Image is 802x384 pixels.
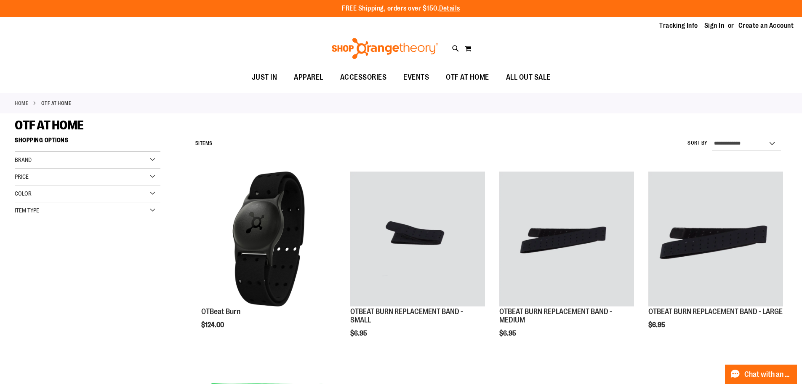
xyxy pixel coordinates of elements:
a: Main view of OTBeat Burn 6.0-C [201,172,336,308]
span: $6.95 [648,321,666,329]
span: ALL OUT SALE [506,68,551,87]
div: product [346,167,489,358]
span: APPAREL [294,68,323,87]
a: OTBeat Burn [201,307,240,316]
img: OTBEAT BURN REPLACEMENT BAND - SMALL [350,172,485,306]
div: product [495,167,638,358]
img: OTBEAT BURN REPLACEMENT BAND - LARGE [648,172,783,306]
a: OTBEAT BURN REPLACEMENT BAND - SMALL [350,307,463,324]
p: FREE Shipping, orders over $150. [342,4,460,13]
img: Main view of OTBeat Burn 6.0-C [201,172,336,306]
span: ACCESSORIES [340,68,387,87]
h2: Items [195,137,213,150]
a: OTBEAT BURN REPLACEMENT BAND - LARGE [648,172,783,308]
a: Sign In [704,21,725,30]
a: Details [439,5,460,12]
strong: OTF AT HOME [41,99,72,107]
a: OTBEAT BURN REPLACEMENT BAND - SMALL [350,172,485,308]
label: Sort By [687,140,708,147]
div: product [197,167,340,350]
span: $6.95 [350,330,368,337]
img: OTBEAT BURN REPLACEMENT BAND - MEDIUM [499,172,634,306]
a: OTBEAT BURN REPLACEMENT BAND - LARGE [648,307,783,316]
span: Brand [15,156,32,163]
img: Shop Orangetheory [330,38,440,59]
span: Price [15,173,29,180]
span: $124.00 [201,321,225,329]
span: Item Type [15,207,39,214]
span: Chat with an Expert [744,371,792,379]
span: JUST IN [252,68,277,87]
span: Color [15,190,32,197]
a: OTBEAT BURN REPLACEMENT BAND - MEDIUM [499,172,634,308]
a: Create an Account [738,21,794,30]
div: product [644,167,787,350]
strong: Shopping Options [15,133,160,152]
span: 5 [195,140,199,146]
a: Home [15,99,28,107]
span: OTF AT HOME [446,68,489,87]
span: $6.95 [499,330,517,337]
span: EVENTS [403,68,429,87]
button: Chat with an Expert [725,365,797,384]
a: Tracking Info [659,21,698,30]
a: OTBEAT BURN REPLACEMENT BAND - MEDIUM [499,307,612,324]
span: OTF AT HOME [15,118,84,132]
